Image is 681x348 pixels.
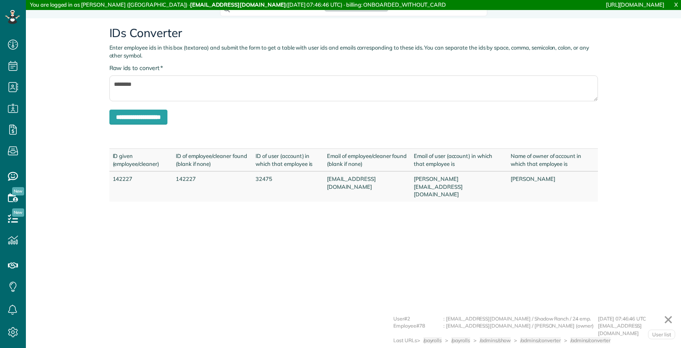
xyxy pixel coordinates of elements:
[109,64,163,72] label: Raw ids to convert
[598,322,673,337] div: [EMAIL_ADDRESS][DOMAIN_NAME]
[172,171,252,202] td: 142227
[109,27,598,40] h2: IDs Converter
[423,337,442,343] span: /payrolls
[109,44,598,60] p: Enter employee ids in this box (textarea) and submit the form to get a table with user ids and em...
[451,337,470,343] span: /payrolls
[109,171,172,202] td: 142227
[507,171,597,202] td: [PERSON_NAME]
[443,322,598,337] div: : [EMAIL_ADDRESS][DOMAIN_NAME] / [PERSON_NAME] (owner)
[417,337,614,344] div: > > > > >
[570,337,610,343] span: /admins/converter
[393,315,443,323] div: User#2
[520,337,560,343] span: /admins/converter
[109,149,172,172] td: ID given (employee/cleaner)
[393,322,443,337] div: Employee#78
[172,149,252,172] td: ID of employee/cleaner found (blank if none)
[324,149,410,172] td: Email of employee/cleaner found (blank if none)
[648,330,675,340] a: User list
[190,1,286,8] strong: [EMAIL_ADDRESS][DOMAIN_NAME]
[410,171,507,202] td: [PERSON_NAME][EMAIL_ADDRESS][DOMAIN_NAME]
[393,337,417,344] div: Last URLs
[606,1,664,8] a: [URL][DOMAIN_NAME]
[12,187,24,195] span: New
[12,208,24,217] span: New
[443,315,598,323] div: : [EMAIL_ADDRESS][DOMAIN_NAME] / Shadow Ranch / 24 emp.
[480,337,511,343] span: /admins/show
[410,149,507,172] td: Email of user (account) in which that employee is
[324,171,410,202] td: [EMAIL_ADDRESS][DOMAIN_NAME]
[598,315,673,323] div: [DATE] 07:46:46 UTC
[507,149,597,172] td: Name of owner of account in which that employee is
[659,310,677,330] a: ✕
[252,171,324,202] td: 32475
[252,149,324,172] td: ID of user (account) in which that employee is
